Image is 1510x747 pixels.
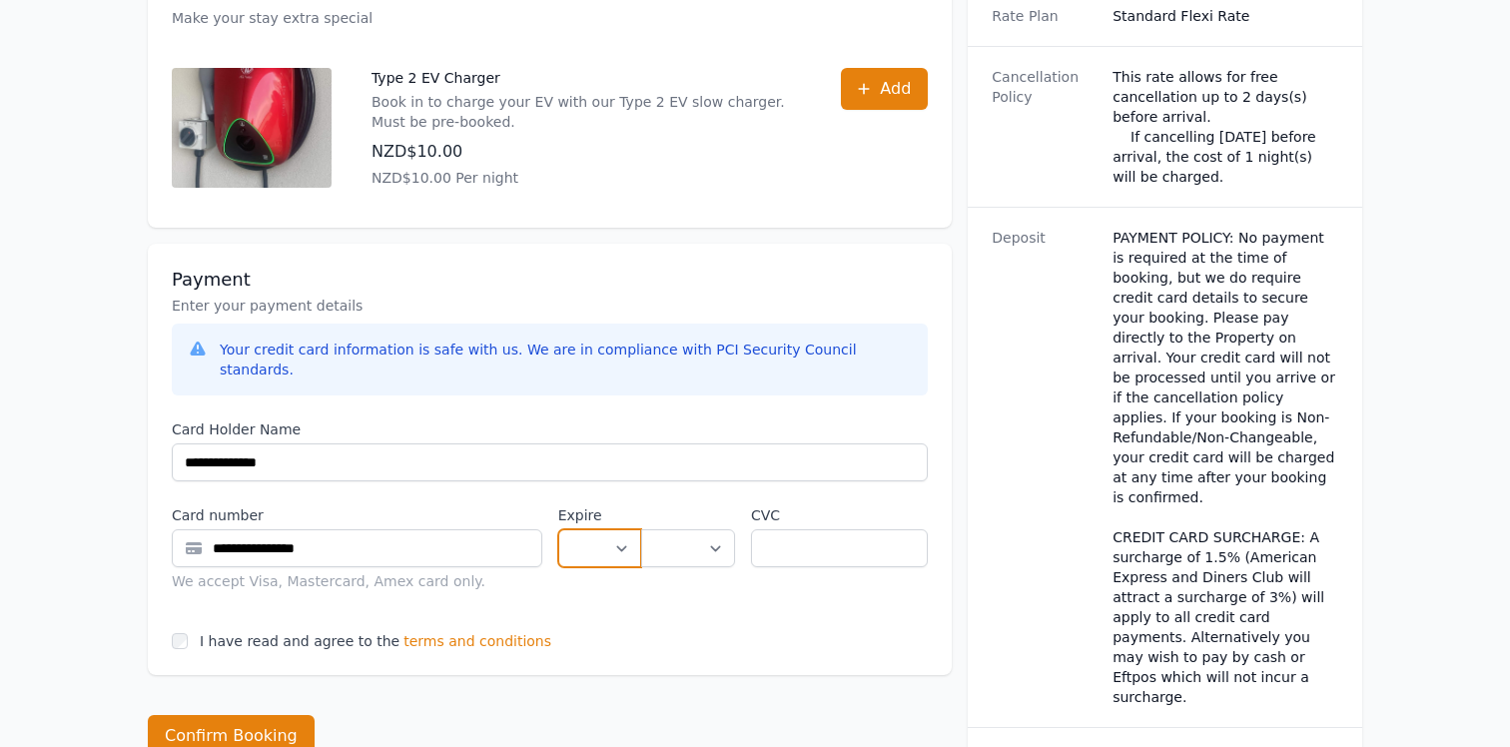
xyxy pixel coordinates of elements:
span: terms and conditions [403,631,551,651]
dt: Cancellation Policy [992,67,1097,187]
p: Make your stay extra special [172,8,928,28]
p: NZD$10.00 Per night [372,168,801,188]
label: . [641,505,735,525]
dt: Rate Plan [992,6,1097,26]
label: I have read and agree to the [200,633,399,649]
label: Expire [558,505,641,525]
label: Card number [172,505,542,525]
span: Add [880,77,911,101]
p: Enter your payment details [172,296,928,316]
div: Your credit card information is safe with us. We are in compliance with PCI Security Council stan... [220,340,912,379]
div: This rate allows for free cancellation up to 2 days(s) before arrival. If cancelling [DATE] befor... [1113,67,1338,187]
dt: Deposit [992,228,1097,707]
label: CVC [751,505,928,525]
div: We accept Visa, Mastercard, Amex card only. [172,571,542,591]
button: Add [841,68,928,110]
h3: Payment [172,268,928,292]
img: Type 2 EV Charger [172,68,332,188]
dd: PAYMENT POLICY: No payment is required at the time of booking, but we do require credit card deta... [1113,228,1338,707]
dd: Standard Flexi Rate [1113,6,1338,26]
p: NZD$10.00 [372,140,801,164]
p: Book in to charge your EV with our Type 2 EV slow charger. Must be pre-booked. [372,92,801,132]
p: Type 2 EV Charger [372,68,801,88]
label: Card Holder Name [172,419,928,439]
